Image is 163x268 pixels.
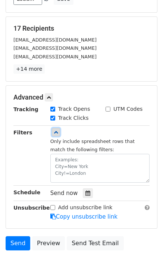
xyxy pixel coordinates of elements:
[13,93,150,101] h5: Advanced
[58,105,90,113] label: Track Opens
[13,106,38,112] strong: Tracking
[32,236,65,250] a: Preview
[113,105,142,113] label: UTM Codes
[50,190,78,197] span: Send now
[13,189,40,195] strong: Schedule
[67,236,123,250] a: Send Test Email
[13,205,50,211] strong: Unsubscribe
[13,130,32,135] strong: Filters
[13,24,150,33] h5: 17 Recipients
[126,232,163,268] iframe: Chat Widget
[126,232,163,268] div: Widget de chat
[13,64,45,74] a: +14 more
[50,213,117,220] a: Copy unsubscribe link
[50,138,135,153] small: Only include spreadsheet rows that match the following filters:
[13,54,97,60] small: [EMAIL_ADDRESS][DOMAIN_NAME]
[58,114,89,122] label: Track Clicks
[58,204,113,211] label: Add unsubscribe link
[13,37,97,43] small: [EMAIL_ADDRESS][DOMAIN_NAME]
[6,236,30,250] a: Send
[13,45,97,51] small: [EMAIL_ADDRESS][DOMAIN_NAME]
